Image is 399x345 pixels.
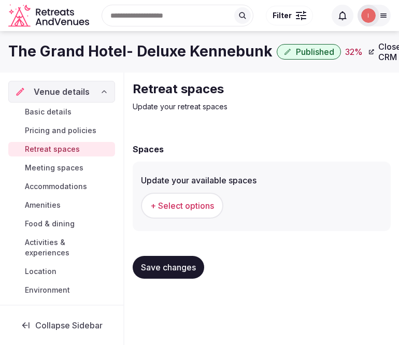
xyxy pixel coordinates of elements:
[8,179,115,194] a: Accommodations
[345,46,363,58] button: 32%
[141,176,382,184] label: Update your available spaces
[25,304,88,314] span: Types of retreats
[277,44,341,60] button: Published
[8,198,115,212] a: Amenities
[8,314,115,337] button: Collapse Sidebar
[25,163,83,173] span: Meeting spaces
[8,41,273,62] h1: The Grand Hotel- Deluxe Kennebunk
[25,181,87,192] span: Accommodations
[141,262,196,272] span: Save changes
[296,47,334,57] span: Published
[8,235,115,260] a: Activities & experiences
[8,4,91,27] svg: Retreats and Venues company logo
[8,161,115,175] a: Meeting spaces
[8,105,115,119] a: Basic details
[25,219,75,229] span: Food & dining
[25,266,56,277] span: Location
[150,200,214,211] span: + Select options
[361,8,376,23] img: Irene Gonzales
[133,102,391,112] p: Update your retreat spaces
[25,237,111,258] span: Activities & experiences
[273,10,292,21] span: Filter
[25,200,61,210] span: Amenities
[8,264,115,279] a: Location
[8,283,115,297] a: Environment
[8,301,115,316] a: Types of retreats
[133,256,204,279] button: Save changes
[25,285,70,295] span: Environment
[266,6,313,25] button: Filter
[8,123,115,138] a: Pricing and policies
[25,107,72,117] span: Basic details
[35,320,103,330] span: Collapse Sidebar
[25,125,96,136] span: Pricing and policies
[8,4,91,27] a: Visit the homepage
[141,193,223,219] button: + Select options
[133,143,164,155] h2: Spaces
[25,144,80,154] span: Retreat spaces
[8,142,115,156] a: Retreat spaces
[8,217,115,231] a: Food & dining
[133,81,391,97] h2: Retreat spaces
[345,46,363,58] div: 32 %
[34,85,90,98] span: Venue details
